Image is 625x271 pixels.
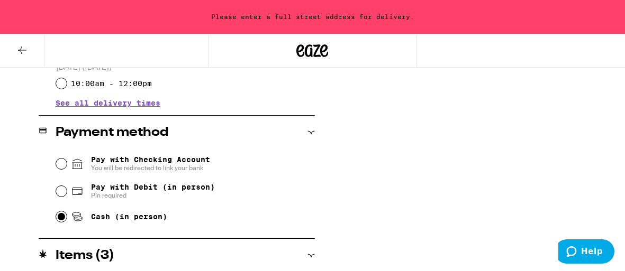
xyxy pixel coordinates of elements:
h2: Payment method [56,126,168,139]
p: [DATE] ([DATE]) [56,63,315,73]
label: 10:00am - 12:00pm [71,79,152,88]
iframe: Opens a widget where you can find more information [558,239,614,266]
span: Pay with Debit (in person) [91,183,215,191]
span: Cash (in person) [91,212,167,221]
span: Pay with Checking Account [91,155,210,172]
h2: Items ( 3 ) [56,249,114,262]
span: You will be redirected to link your bank [91,164,210,172]
button: See all delivery times [56,99,160,107]
span: Pin required [91,191,215,200]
